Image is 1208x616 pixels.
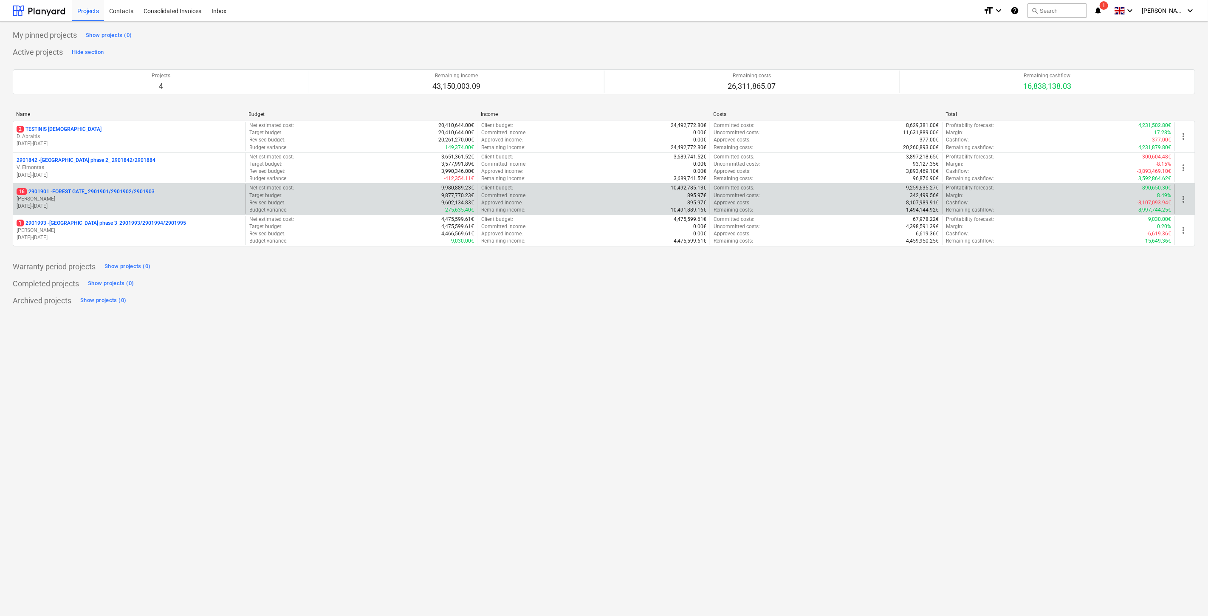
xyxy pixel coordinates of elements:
[693,168,706,175] p: 0.00€
[13,262,96,272] p: Warranty period projects
[916,230,939,237] p: 6,619.36€
[442,168,474,175] p: 3,990,346.00€
[1178,131,1188,141] span: more_vert
[1031,7,1038,14] span: search
[906,184,939,192] p: 9,259,635.27€
[249,216,294,223] p: Net estimated cost :
[104,262,150,271] div: Show projects (0)
[946,136,969,144] p: Cashflow :
[714,230,751,237] p: Approved costs :
[946,153,994,161] p: Profitability forecast :
[17,126,242,147] div: 2TESTINIS [DEMOGRAPHIC_DATA]D. Abraitis[DATE]-[DATE]
[432,72,480,79] p: Remaining income
[17,188,27,195] span: 16
[714,153,754,161] p: Committed costs :
[439,122,474,129] p: 20,410,644.00€
[714,237,753,245] p: Remaining costs :
[946,168,969,175] p: Cashflow :
[913,175,939,182] p: 96,876.90€
[903,144,939,151] p: 20,260,893.00€
[913,216,939,223] p: 67,978.22€
[714,168,751,175] p: Approved costs :
[17,234,242,241] p: [DATE] - [DATE]
[13,30,77,40] p: My pinned projects
[1166,575,1208,616] div: Chat Widget
[1178,163,1188,173] span: more_vert
[1157,192,1171,199] p: 8.49%
[671,122,706,129] p: 24,492,772.80€
[442,184,474,192] p: 9,980,889.23€
[1010,6,1019,16] i: Knowledge base
[17,126,102,133] p: TESTINIS [DEMOGRAPHIC_DATA]
[674,153,706,161] p: 3,689,741.52€
[946,216,994,223] p: Profitability forecast :
[1100,1,1108,10] span: 1
[946,161,963,168] p: Margin :
[983,6,993,16] i: format_size
[249,184,294,192] p: Net estimated cost :
[84,28,134,42] button: Show projects (0)
[152,72,170,79] p: Projects
[1138,144,1171,151] p: 4,231,879.80€
[1145,237,1171,245] p: 15,649.36€
[17,220,24,226] span: 1
[728,81,776,91] p: 26,311,865.07
[102,260,152,274] button: Show projects (0)
[17,220,242,241] div: 12901993 -[GEOGRAPHIC_DATA] phase 3_2901993/2901994/2901995[PERSON_NAME][DATE]-[DATE]
[249,206,288,214] p: Budget variance :
[1137,199,1171,206] p: -8,107,093.94€
[714,223,760,230] p: Uncommitted costs :
[249,192,282,199] p: Target budget :
[249,175,288,182] p: Budget variance :
[442,153,474,161] p: 3,651,361.52€
[693,129,706,136] p: 0.00€
[920,136,939,144] p: 377.00€
[1141,153,1171,161] p: -300,604.48€
[482,192,527,199] p: Committed income :
[78,294,128,308] button: Show projects (0)
[946,223,963,230] p: Margin :
[714,206,753,214] p: Remaining costs :
[17,220,186,227] p: 2901993 - [GEOGRAPHIC_DATA] phase 3_2901993/2901994/2901995
[1178,194,1188,204] span: more_vert
[16,111,242,117] div: Name
[17,188,155,195] p: 2901901 - FOREST GATE_ 2901901/2901902/2901903
[17,157,242,178] div: 2901842 -[GEOGRAPHIC_DATA] phase 2_ 2901842/2901884V. Eimontas[DATE]-[DATE]
[946,129,963,136] p: Margin :
[442,216,474,223] p: 4,475,599.61€
[946,122,994,129] p: Profitability forecast :
[946,199,969,206] p: Cashflow :
[693,136,706,144] p: 0.00€
[439,129,474,136] p: 20,410,644.00€
[444,175,474,182] p: -412,354.11€
[1185,6,1195,16] i: keyboard_arrow_down
[714,184,754,192] p: Committed costs :
[1151,136,1171,144] p: -377.00€
[946,111,1171,117] div: Total
[1154,129,1171,136] p: 17.28%
[1142,7,1184,14] span: [PERSON_NAME]
[946,192,963,199] p: Margin :
[482,144,526,151] p: Remaining income :
[442,192,474,199] p: 9,877,770.23€
[1178,225,1188,235] span: more_vert
[674,216,706,223] p: 4,475,599.61€
[1125,6,1135,16] i: keyboard_arrow_down
[439,136,474,144] p: 20,261,270.00€
[446,206,474,214] p: 275,635.40€
[482,153,514,161] p: Client budget :
[1148,216,1171,223] p: 9,030.00€
[1157,223,1171,230] p: 0.20%
[1094,6,1102,16] i: notifications
[88,279,134,288] div: Show projects (0)
[671,144,706,151] p: 24,492,772.80€
[687,192,706,199] p: 895.97€
[442,161,474,168] p: 3,577,991.89€
[152,81,170,91] p: 4
[906,237,939,245] p: 4,459,950.25€
[481,111,706,117] div: Income
[1138,175,1171,182] p: 3,592,864.62€
[693,161,706,168] p: 0.00€
[714,111,939,117] div: Costs
[482,175,526,182] p: Remaining income :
